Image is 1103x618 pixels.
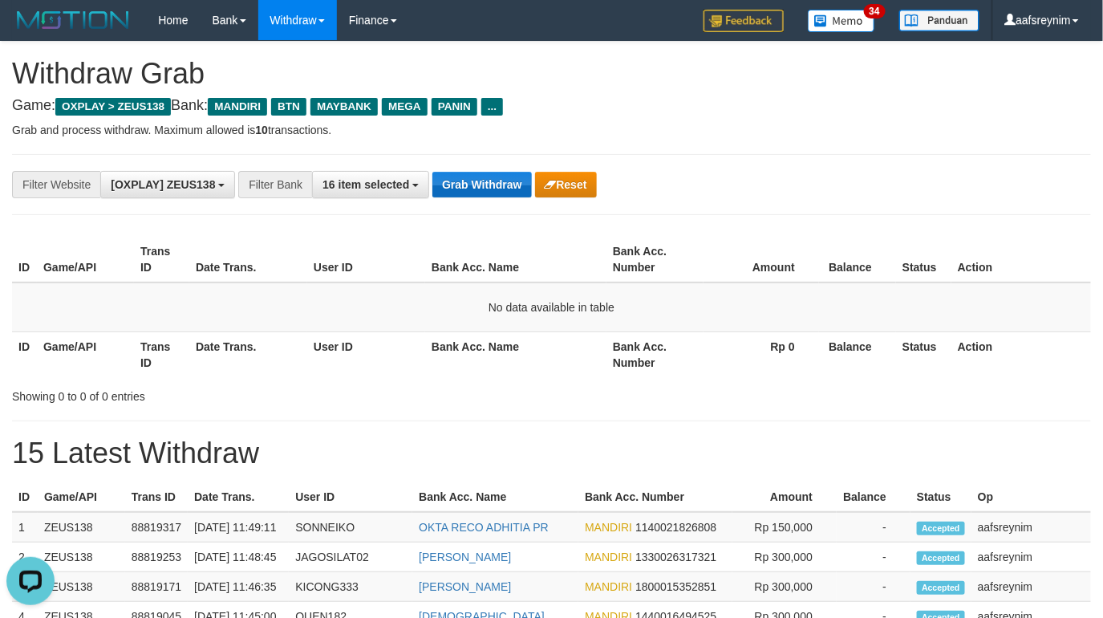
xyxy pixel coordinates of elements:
button: Reset [535,172,597,197]
img: Button%20Memo.svg [808,10,875,32]
td: SONNEIKO [289,512,412,543]
h1: 15 Latest Withdraw [12,437,1091,470]
img: Feedback.jpg [704,10,784,32]
th: Game/API [38,482,125,512]
th: Status [910,482,971,512]
a: OKTA RECO ADHITIA PR [419,521,549,534]
span: MANDIRI [585,551,632,563]
button: Grab Withdraw [432,172,531,197]
th: Balance [837,482,910,512]
a: [PERSON_NAME] [419,580,511,593]
span: PANIN [432,98,477,116]
th: Date Trans. [189,237,307,283]
div: Showing 0 to 0 of 0 entries [12,382,448,405]
td: [DATE] 11:49:11 [188,512,289,543]
th: Balance [819,237,896,283]
div: Filter Website [12,171,100,198]
th: User ID [307,331,425,377]
td: ZEUS138 [38,512,125,543]
td: 1 [12,512,38,543]
span: BTN [271,98,306,116]
td: - [837,543,910,572]
button: Open LiveChat chat widget [6,6,55,55]
span: Copy 1330026317321 to clipboard [635,551,716,563]
td: ZEUS138 [38,543,125,572]
th: User ID [307,237,425,283]
td: ZEUS138 [38,572,125,602]
th: Bank Acc. Number [606,237,704,283]
strong: 10 [255,124,268,136]
th: Trans ID [134,237,189,283]
span: 34 [864,4,886,18]
img: MOTION_logo.png [12,8,134,32]
td: Rp 300,000 [732,572,837,602]
span: MANDIRI [585,521,632,534]
td: [DATE] 11:46:35 [188,572,289,602]
th: ID [12,331,37,377]
th: User ID [289,482,412,512]
td: Rp 150,000 [732,512,837,543]
th: Game/API [37,331,134,377]
th: Bank Acc. Name [425,331,606,377]
td: [DATE] 11:48:45 [188,543,289,572]
th: Status [896,331,951,377]
td: 88819253 [125,543,188,572]
td: - [837,512,910,543]
button: 16 item selected [312,171,429,198]
td: Rp 300,000 [732,543,837,572]
span: 16 item selected [322,178,409,191]
button: [OXPLAY] ZEUS138 [100,171,235,198]
th: Rp 0 [704,331,819,377]
th: Date Trans. [189,331,307,377]
img: panduan.png [899,10,979,31]
span: ... [481,98,503,116]
td: No data available in table [12,283,1091,332]
th: Status [896,237,951,283]
th: Balance [819,331,896,377]
th: Amount [732,482,837,512]
td: KICONG333 [289,572,412,602]
td: 88819317 [125,512,188,543]
th: ID [12,482,38,512]
span: MANDIRI [585,580,632,593]
th: Amount [704,237,819,283]
td: aafsreynim [971,572,1091,602]
h1: Withdraw Grab [12,58,1091,90]
th: Date Trans. [188,482,289,512]
a: [PERSON_NAME] [419,551,511,563]
th: Game/API [37,237,134,283]
th: Action [951,237,1091,283]
th: Op [971,482,1091,512]
td: JAGOSILAT02 [289,543,412,572]
th: Bank Acc. Number [578,482,732,512]
span: MANDIRI [208,98,267,116]
span: Accepted [917,551,965,565]
td: - [837,572,910,602]
td: aafsreynim [971,543,1091,572]
th: ID [12,237,37,283]
span: Copy 1800015352851 to clipboard [635,580,716,593]
span: MAYBANK [310,98,378,116]
span: Accepted [917,581,965,595]
span: [OXPLAY] ZEUS138 [111,178,215,191]
td: 2 [12,543,38,572]
span: MEGA [382,98,428,116]
th: Bank Acc. Name [412,482,578,512]
h4: Game: Bank: [12,98,1091,114]
th: Trans ID [125,482,188,512]
div: Filter Bank [238,171,312,198]
span: OXPLAY > ZEUS138 [55,98,171,116]
th: Action [951,331,1091,377]
th: Bank Acc. Name [425,237,606,283]
td: aafsreynim [971,512,1091,543]
th: Bank Acc. Number [606,331,704,377]
span: Accepted [917,522,965,535]
td: 88819171 [125,572,188,602]
th: Trans ID [134,331,189,377]
p: Grab and process withdraw. Maximum allowed is transactions. [12,122,1091,138]
span: Copy 1140021826808 to clipboard [635,521,716,534]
